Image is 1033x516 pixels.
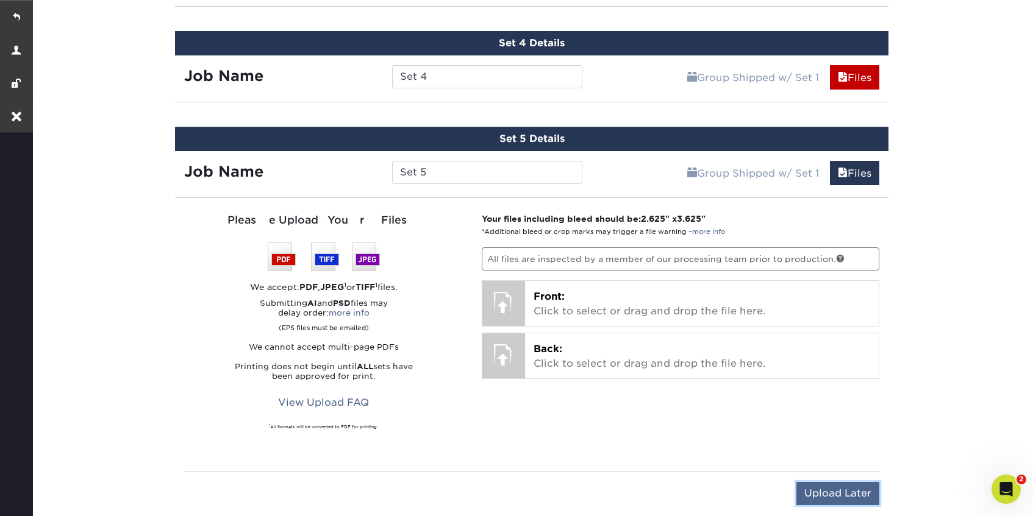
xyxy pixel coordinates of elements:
a: Group Shipped w/ Set 1 [679,161,827,185]
strong: AI [307,299,317,308]
strong: ALL [357,362,373,371]
strong: TIFF [356,282,375,292]
small: *Additional bleed or crop marks may trigger a file warning – [482,228,725,236]
span: files [838,168,848,179]
span: 2.625 [641,214,665,224]
a: Files [830,65,879,90]
strong: Job Name [184,163,263,180]
input: Upload Later [796,482,879,505]
strong: PDF [299,282,318,292]
sup: 1 [375,281,377,288]
sup: 1 [269,423,270,427]
p: We cannot accept multi-page PDFs [184,342,463,352]
div: Set 4 Details [175,31,888,55]
span: shipping [687,72,697,83]
strong: Job Name [184,67,263,85]
p: Printing does not begin until sets have been approved for print. [184,362,463,381]
span: Front: [534,291,565,302]
strong: JPEG [320,282,344,292]
div: We accept: , or files. [184,281,463,293]
a: Group Shipped w/ Set 1 [679,65,827,90]
a: Files [830,161,879,185]
p: Click to select or drag and drop the file here. [534,342,871,371]
div: Set 5 Details [175,127,888,151]
a: more info [329,308,370,317]
sup: 1 [344,281,346,288]
a: more info [692,228,725,236]
p: Submitting and files may delay order: [184,299,463,333]
div: Please Upload Your Files [184,213,463,228]
input: Enter a job name [392,161,582,184]
a: View Upload FAQ [270,391,377,414]
p: All files are inspected by a member of our processing team prior to production. [482,247,880,270]
strong: PSD [333,299,351,308]
strong: Your files including bleed should be: " x " [482,214,706,224]
span: 3.625 [677,214,701,224]
span: Back: [534,343,562,355]
img: We accept: PSD, TIFF, or JPEG (JPG) [268,242,380,271]
iframe: Intercom live chat [992,475,1021,504]
input: Enter a job name [392,65,582,88]
span: 2 [1017,475,1026,484]
small: (EPS files must be emailed) [279,318,369,333]
span: files [838,72,848,83]
div: All formats will be converted to PDF for printing. [184,424,463,430]
p: Click to select or drag and drop the file here. [534,289,871,319]
span: shipping [687,168,697,179]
